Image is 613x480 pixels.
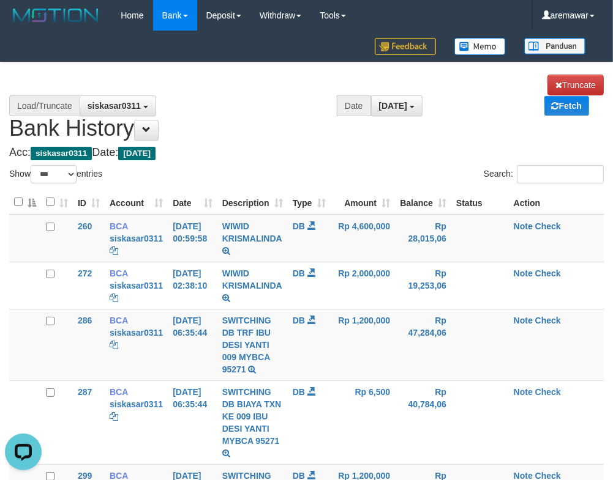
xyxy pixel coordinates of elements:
td: Rp 4,600,000 [331,215,396,262]
td: Rp 2,000,000 [331,262,396,309]
select: Showentries [31,165,77,183]
th: : activate to sort column ascending [41,190,73,215]
th: Action [509,190,604,215]
a: siskasar0311 [110,281,163,290]
a: Note [514,221,533,231]
span: siskasar0311 [88,101,141,111]
div: Date [337,95,371,116]
img: Button%20Memo.svg [454,38,506,55]
td: [DATE] 00:59:58 [168,215,217,262]
td: [DATE] 06:35:44 [168,380,217,464]
span: 287 [78,387,92,397]
span: DB [293,316,305,325]
td: Rp 6,500 [331,380,396,464]
img: panduan.png [524,38,585,54]
a: Copy siskasar0311 to clipboard [110,293,118,303]
h1: Bank History [9,75,604,141]
a: Copy siskasar0311 to clipboard [110,246,118,256]
a: Check [535,387,561,397]
a: Note [514,316,533,325]
span: BCA [110,387,128,397]
span: DB [293,387,305,397]
a: Check [535,221,561,231]
input: Search: [517,165,604,183]
th: Account: activate to sort column ascending [105,190,168,215]
th: ID: activate to sort column ascending [73,190,105,215]
span: 272 [78,268,92,278]
a: SWITCHING DB TRF IBU DESI YANTI 009 MYBCA 95271 [222,316,271,374]
td: [DATE] 02:38:10 [168,262,217,309]
td: Rp 19,253,06 [395,262,451,309]
button: siskasar0311 [80,95,156,116]
a: Note [514,387,533,397]
div: Load/Truncate [9,95,80,116]
img: Feedback.jpg [375,38,436,55]
th: Balance: activate to sort column ascending [395,190,451,215]
span: [DATE] [118,147,156,160]
td: Rp 28,015,06 [395,215,451,262]
th: Amount: activate to sort column ascending [331,190,396,215]
img: MOTION_logo.png [9,6,102,24]
th: Date: activate to sort column ascending [168,190,217,215]
td: Rp 40,784,06 [395,380,451,464]
a: Check [535,316,561,325]
span: BCA [110,268,128,278]
a: Copy siskasar0311 to clipboard [110,412,118,421]
th: : activate to sort column descending [9,190,41,215]
h4: Acc: Date: [9,147,604,159]
a: Truncate [547,75,604,95]
button: [DATE] [371,95,423,116]
span: 260 [78,221,92,231]
a: WIWID KRISMALINDA [222,221,282,243]
span: siskasar0311 [31,147,92,160]
span: DB [293,221,305,231]
button: Open LiveChat chat widget [5,5,42,42]
a: Note [514,268,533,278]
a: siskasar0311 [110,328,163,338]
a: Check [535,268,561,278]
span: 286 [78,316,92,325]
th: Type: activate to sort column ascending [288,190,331,215]
span: BCA [110,316,128,325]
a: Fetch [544,96,589,116]
span: [DATE] [379,101,407,111]
label: Search: [484,165,604,183]
span: DB [293,268,305,278]
td: [DATE] 06:35:44 [168,309,217,380]
td: Rp 47,284,06 [395,309,451,380]
th: Status [451,190,509,215]
a: siskasar0311 [110,399,163,409]
td: Rp 1,200,000 [331,309,396,380]
a: Copy siskasar0311 to clipboard [110,340,118,350]
label: Show entries [9,165,102,183]
th: Description: activate to sort column ascending [217,190,288,215]
span: BCA [110,221,128,231]
td: SWITCHING DB BIAYA TXN KE 009 IBU DESI YANTI MYBCA 95271 [217,380,288,464]
a: siskasar0311 [110,234,163,243]
a: WIWID KRISMALINDA [222,268,282,290]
